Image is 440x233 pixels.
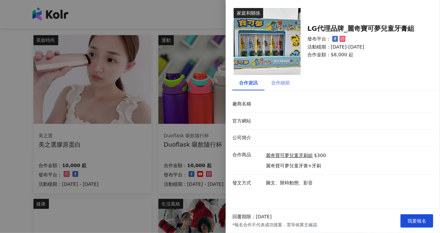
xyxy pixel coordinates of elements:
p: 合作金額： $8,000 起 [307,52,425,58]
p: *報名合作不代表成功接案，需等候業主確認 [232,222,317,228]
img: 麗奇寶可夢兒童牙刷組 [234,8,301,75]
p: 發文方式 [232,180,263,186]
span: 我要報名 [408,218,426,224]
div: 合作資訊 [239,79,258,86]
p: 公司簡介 [232,135,263,141]
a: 麗奇寶可夢兒童牙刷組 [266,152,313,159]
p: 回覆期限：[DATE] [232,214,272,220]
div: 合作細節 [271,79,290,86]
p: 發布平台： [307,36,331,43]
p: 官方網站 [232,118,263,125]
div: 家庭和關係 [234,8,263,18]
div: LG代理品牌_麗奇寶可夢兒童牙膏組 [307,25,425,32]
p: $300 [314,152,326,159]
button: 我要報名 [400,214,433,228]
p: 麗奇寶可夢兒童牙膏+牙刷 [266,163,326,169]
p: 活動檔期：[DATE]-[DATE] [307,44,425,51]
p: 合作商品 [232,152,263,158]
p: 圖文、限時動態、影音 [266,180,430,186]
p: 廠商名稱 [232,101,263,107]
